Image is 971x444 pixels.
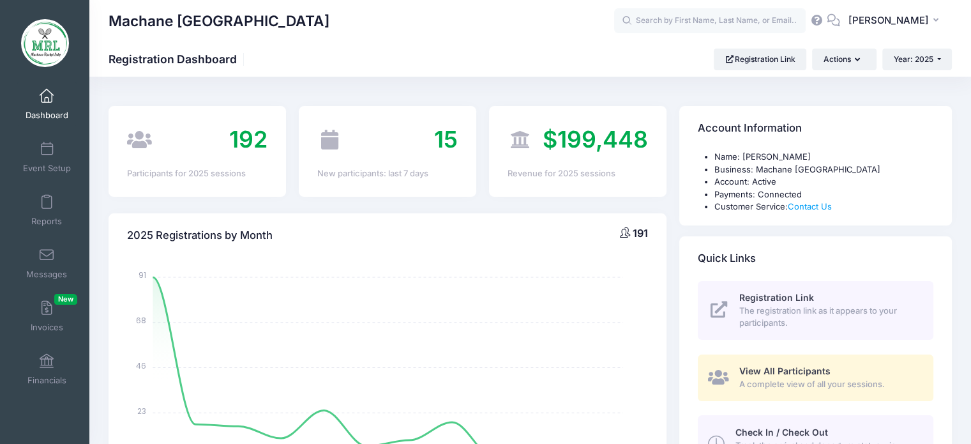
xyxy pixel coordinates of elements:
[139,270,147,280] tspan: 91
[739,365,831,376] span: View All Participants
[882,49,952,70] button: Year: 2025
[127,217,273,254] h4: 2025 Registrations by Month
[788,201,832,211] a: Contact Us
[137,360,147,371] tspan: 46
[698,111,802,147] h4: Account Information
[31,216,62,227] span: Reports
[17,241,77,286] a: Messages
[17,347,77,392] a: Financials
[508,167,648,180] div: Revenue for 2025 sessions
[714,188,933,201] li: Payments: Connected
[714,164,933,176] li: Business: Machane [GEOGRAPHIC_DATA]
[17,82,77,126] a: Dashboard
[739,378,919,391] span: A complete view of all your sessions.
[17,188,77,233] a: Reports
[714,49,806,70] a: Registration Link
[137,315,147,326] tspan: 68
[735,427,827,438] span: Check In / Check Out
[127,167,267,180] div: Participants for 2025 sessions
[698,281,933,340] a: Registration Link The registration link as it appears to your participants.
[812,49,876,70] button: Actions
[633,227,648,240] span: 191
[698,240,756,277] h4: Quick Links
[26,269,67,280] span: Messages
[229,125,267,153] span: 192
[21,19,69,67] img: Machane Racket Lake
[714,176,933,188] li: Account: Active
[17,135,77,180] a: Event Setup
[31,322,63,333] span: Invoices
[109,6,329,36] h1: Machane [GEOGRAPHIC_DATA]
[614,8,806,34] input: Search by First Name, Last Name, or Email...
[138,405,147,416] tspan: 23
[848,13,929,27] span: [PERSON_NAME]
[714,201,933,213] li: Customer Service:
[698,355,933,401] a: View All Participants A complete view of all your sessions.
[17,294,77,339] a: InvoicesNew
[894,54,933,64] span: Year: 2025
[434,125,458,153] span: 15
[739,305,919,330] span: The registration link as it appears to your participants.
[109,52,248,66] h1: Registration Dashboard
[840,6,952,36] button: [PERSON_NAME]
[27,375,66,386] span: Financials
[714,151,933,164] li: Name: [PERSON_NAME]
[23,163,71,174] span: Event Setup
[317,167,458,180] div: New participants: last 7 days
[543,125,648,153] span: $199,448
[26,110,68,121] span: Dashboard
[739,292,814,303] span: Registration Link
[54,294,77,305] span: New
